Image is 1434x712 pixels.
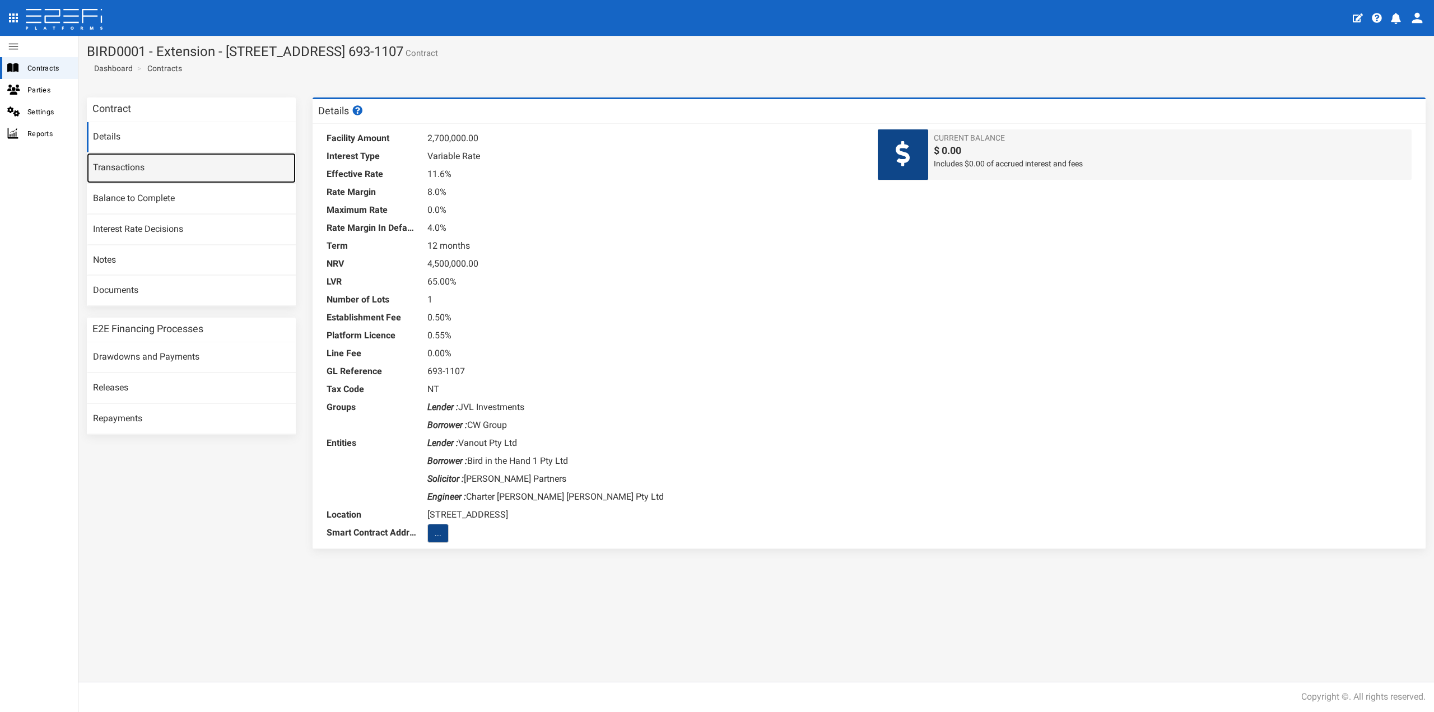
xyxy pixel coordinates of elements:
[327,506,416,524] dt: Location
[327,434,416,452] dt: Entities
[87,44,1426,59] h1: BIRD0001 - Extension - [STREET_ADDRESS] 693-1107
[327,237,416,255] dt: Term
[327,129,416,147] dt: Facility Amount
[87,342,296,373] a: Drawdowns and Payments
[1301,691,1426,704] div: Copyright ©. All rights reserved.
[934,143,1406,158] span: $ 0.00
[318,105,364,116] h3: Details
[327,380,416,398] dt: Tax Code
[327,183,416,201] dt: Rate Margin
[427,524,449,543] button: ...
[427,402,458,412] i: Lender :
[327,291,416,309] dt: Number of Lots
[427,273,860,291] dd: 65.00%
[90,64,133,73] span: Dashboard
[427,309,860,327] dd: 0.50%
[427,201,860,219] dd: 0.0%
[934,132,1406,143] span: Current Balance
[427,488,860,506] dd: Charter [PERSON_NAME] [PERSON_NAME] Pty Ltd
[427,147,860,165] dd: Variable Rate
[90,63,133,74] a: Dashboard
[427,165,860,183] dd: 11.6%
[327,219,416,237] dt: Rate Margin In Default
[27,62,69,75] span: Contracts
[427,380,860,398] dd: NT
[427,129,860,147] dd: 2,700,000.00
[87,153,296,183] a: Transactions
[327,524,416,542] dt: Smart Contract Address
[87,184,296,214] a: Balance to Complete
[427,291,860,309] dd: 1
[327,398,416,416] dt: Groups
[87,373,296,403] a: Releases
[427,327,860,345] dd: 0.55%
[427,345,860,362] dd: 0.00%
[87,245,296,276] a: Notes
[87,404,296,434] a: Repayments
[427,491,466,502] i: Engineer :
[327,201,416,219] dt: Maximum Rate
[427,470,860,488] dd: [PERSON_NAME] Partners
[87,276,296,306] a: Documents
[327,273,416,291] dt: LVR
[92,324,203,334] h3: E2E Financing Processes
[92,104,131,114] h3: Contract
[27,127,69,140] span: Reports
[87,215,296,245] a: Interest Rate Decisions
[427,438,458,448] i: Lender :
[427,398,860,416] dd: JVL Investments
[327,147,416,165] dt: Interest Type
[427,420,467,430] i: Borrower :
[934,158,1406,169] span: Includes $0.00 of accrued interest and fees
[327,309,416,327] dt: Establishment Fee
[427,473,464,484] i: Solicitor :
[27,105,69,118] span: Settings
[87,122,296,152] a: Details
[427,416,860,434] dd: CW Group
[327,345,416,362] dt: Line Fee
[327,165,416,183] dt: Effective Rate
[427,455,467,466] i: Borrower :
[427,237,860,255] dd: 12 months
[147,63,182,74] a: Contracts
[427,183,860,201] dd: 8.0%
[27,83,69,96] span: Parties
[427,219,860,237] dd: 4.0%
[327,362,416,380] dt: GL Reference
[327,327,416,345] dt: Platform Licence
[427,452,860,470] dd: Bird in the Hand 1 Pty Ltd
[427,434,860,452] dd: Vanout Pty Ltd
[403,49,438,58] small: Contract
[427,362,860,380] dd: 693-1107
[427,506,860,524] dd: [STREET_ADDRESS]
[327,255,416,273] dt: NRV
[427,255,860,273] dd: 4,500,000.00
